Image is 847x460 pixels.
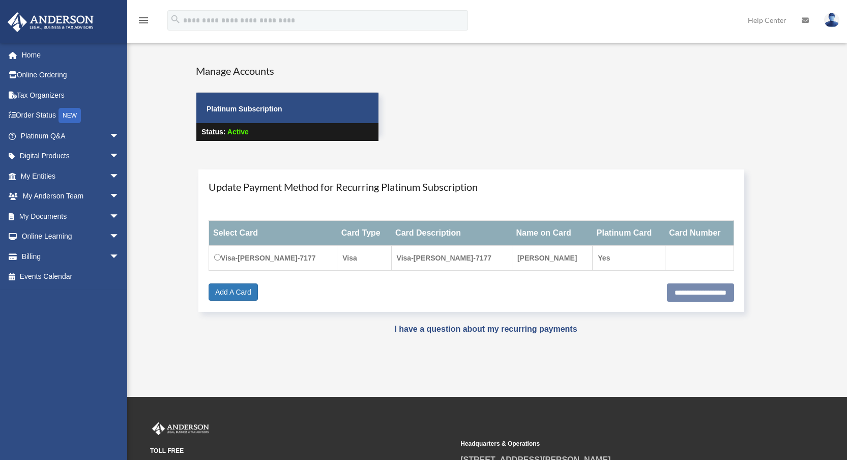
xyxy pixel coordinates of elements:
span: arrow_drop_down [109,226,130,247]
i: menu [137,14,150,26]
i: search [170,14,181,25]
img: Anderson Advisors Platinum Portal [5,12,97,32]
a: Add A Card [209,283,258,301]
a: Billingarrow_drop_down [7,246,135,267]
span: arrow_drop_down [109,166,130,187]
img: User Pic [824,13,839,27]
span: arrow_drop_down [109,126,130,147]
span: Active [227,128,249,136]
div: NEW [59,108,81,123]
a: Online Ordering [7,65,135,85]
a: Home [7,45,135,65]
h4: Manage Accounts [196,64,379,78]
a: Order StatusNEW [7,105,135,126]
a: Platinum Q&Aarrow_drop_down [7,126,135,146]
a: Digital Productsarrow_drop_down [7,146,135,166]
img: Anderson Advisors Platinum Portal [150,422,211,436]
strong: Platinum Subscription [207,105,282,113]
a: My Entitiesarrow_drop_down [7,166,135,186]
span: arrow_drop_down [109,246,130,267]
span: arrow_drop_down [109,146,130,167]
small: TOLL FREE [150,446,453,456]
th: Name on Card [512,221,592,246]
strong: Status: [201,128,225,136]
a: My Documentsarrow_drop_down [7,206,135,226]
td: Visa-[PERSON_NAME]-7177 [209,246,337,271]
td: Visa-[PERSON_NAME]-7177 [391,246,512,271]
h4: Update Payment Method for Recurring Platinum Subscription [209,180,734,194]
a: I have a question about my recurring payments [394,325,577,333]
td: [PERSON_NAME] [512,246,592,271]
a: menu [137,18,150,26]
th: Card Type [337,221,391,246]
th: Card Number [665,221,734,246]
th: Platinum Card [593,221,665,246]
td: Yes [593,246,665,271]
th: Card Description [391,221,512,246]
a: Online Learningarrow_drop_down [7,226,135,247]
a: Tax Organizers [7,85,135,105]
span: arrow_drop_down [109,206,130,227]
a: Events Calendar [7,267,135,287]
small: Headquarters & Operations [460,439,764,449]
a: My Anderson Teamarrow_drop_down [7,186,135,207]
th: Select Card [209,221,337,246]
span: arrow_drop_down [109,186,130,207]
td: Visa [337,246,391,271]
